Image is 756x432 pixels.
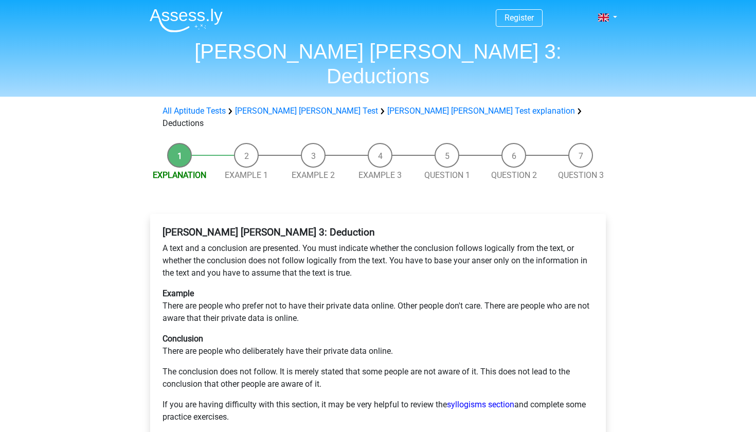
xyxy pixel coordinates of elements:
p: If you are having difficulty with this section, it may be very helpful to review the and complete... [163,399,593,423]
img: Assessly [150,8,223,32]
a: Question 1 [424,170,470,180]
p: There are people who prefer not to have their private data online. Other people don't care. There... [163,287,593,325]
a: Question 2 [491,170,537,180]
b: Conclusion [163,334,203,344]
a: syllogisms section [447,400,514,409]
p: The conclusion does not follow. It is merely stated that some people are not aware of it. This do... [163,366,593,390]
b: Example [163,289,194,298]
p: A text and a conclusion are presented. You must indicate whether the conclusion follows logically... [163,242,593,279]
a: Example 3 [358,170,402,180]
a: [PERSON_NAME] [PERSON_NAME] Test explanation [387,106,575,116]
a: Example 2 [292,170,335,180]
h1: [PERSON_NAME] [PERSON_NAME] 3: Deductions [141,39,615,88]
a: Register [505,13,534,23]
b: [PERSON_NAME] [PERSON_NAME] 3: Deduction [163,226,375,238]
a: Example 1 [225,170,268,180]
a: [PERSON_NAME] [PERSON_NAME] Test [235,106,378,116]
div: Deductions [158,105,598,130]
a: All Aptitude Tests [163,106,226,116]
a: Explanation [153,170,206,180]
p: There are people who deliberately have their private data online. [163,333,593,357]
a: Question 3 [558,170,604,180]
